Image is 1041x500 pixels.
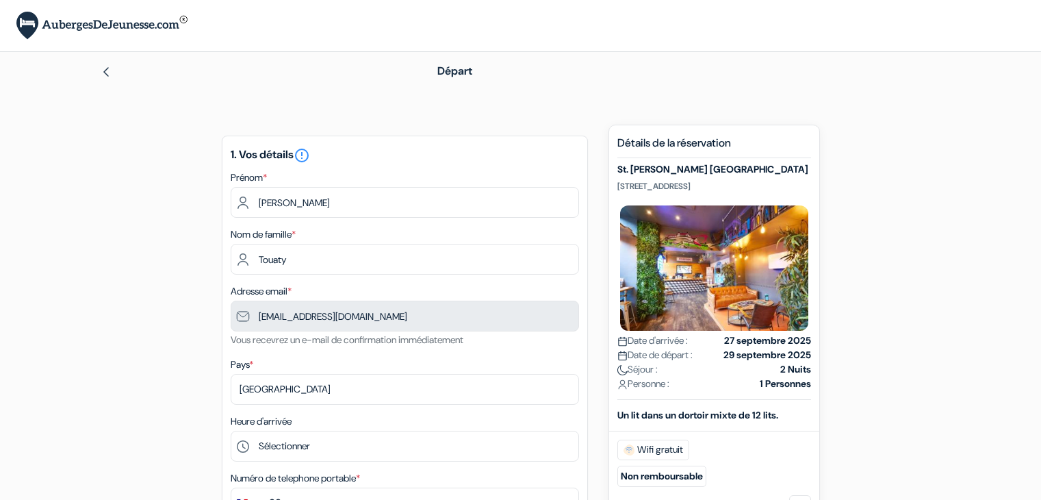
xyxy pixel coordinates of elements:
small: Non remboursable [617,466,706,487]
h5: Détails de la réservation [617,136,811,158]
img: free_wifi.svg [624,445,634,455]
label: Prénom [231,171,267,185]
label: Numéro de telephone portable [231,471,360,486]
input: Entrer adresse e-mail [231,301,579,332]
label: Heure d'arrivée [231,414,292,429]
i: error_outline [294,147,310,164]
h5: 1. Vos détails [231,147,579,164]
label: Pays [231,358,253,372]
label: Nom de famille [231,227,296,242]
label: Adresse email [231,284,292,299]
span: Personne : [617,377,669,391]
img: AubergesDeJeunesse.com [16,12,188,40]
span: Séjour : [617,362,658,377]
img: user_icon.svg [617,379,628,390]
b: Un lit dans un dortoir mixte de 12 lits. [617,409,778,421]
img: calendar.svg [617,351,628,361]
img: left_arrow.svg [101,66,112,77]
small: Vous recevrez un e-mail de confirmation immédiatement [231,334,463,346]
strong: 29 septembre 2025 [723,348,811,362]
img: moon.svg [617,365,628,375]
strong: 2 Nuits [780,362,811,377]
span: Date de départ : [617,348,693,362]
span: Départ [437,64,472,78]
input: Entrez votre prénom [231,187,579,218]
strong: 27 septembre 2025 [724,334,811,348]
img: calendar.svg [617,336,628,347]
h5: St. [PERSON_NAME] [GEOGRAPHIC_DATA] [617,164,811,175]
strong: 1 Personnes [760,377,811,391]
input: Entrer le nom de famille [231,244,579,275]
span: Wifi gratuit [617,440,689,460]
a: error_outline [294,147,310,162]
p: [STREET_ADDRESS] [617,181,811,192]
span: Date d'arrivée : [617,334,688,348]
